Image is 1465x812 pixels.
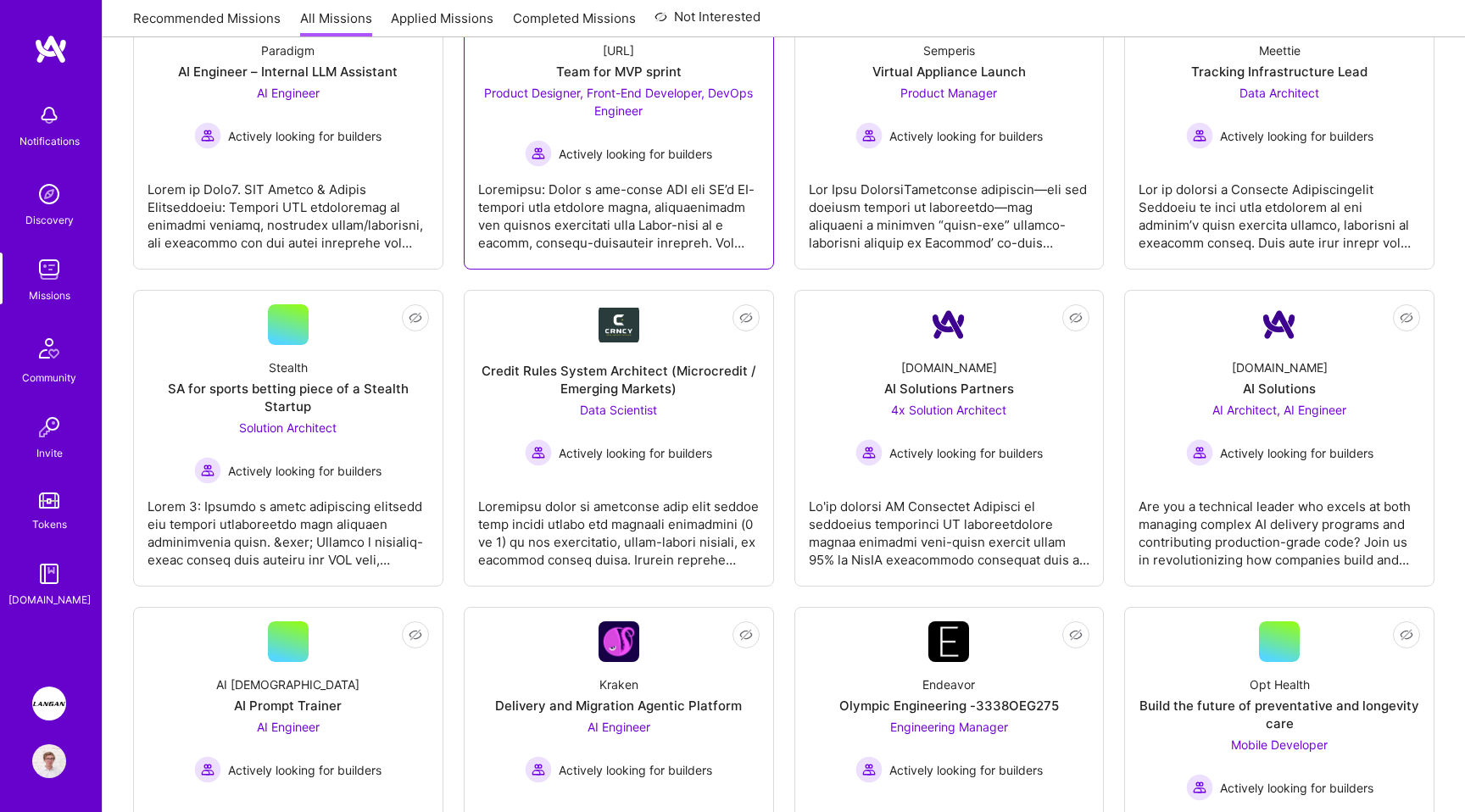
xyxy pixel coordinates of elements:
[889,444,1043,462] span: Actively looking for builders
[409,311,422,325] i: icon EyeClosed
[739,311,753,325] i: icon EyeClosed
[32,744,66,778] img: User Avatar
[257,86,320,100] span: AI Engineer
[525,756,552,783] img: Actively looking for builders
[32,557,66,591] img: guide book
[32,410,66,444] img: Invite
[884,380,1014,398] div: AI Solutions Partners
[28,744,70,778] a: User Avatar
[928,304,969,345] img: Company Logo
[32,253,66,286] img: teamwork
[809,167,1090,252] div: Lor Ipsu DolorsiTametconse adipiscin—eli sed doeiusm tempori ut laboreetdo—mag aliquaeni a minimv...
[478,484,760,569] div: Loremipsu dolor si ametconse adip elit seddoe temp incidi utlabo etd magnaali enimadmini (0 ve 1)...
[599,676,638,693] div: Kraken
[809,304,1090,572] a: Company Logo[DOMAIN_NAME]AI Solutions Partners4x Solution Architect Actively looking for builders...
[1239,86,1319,100] span: Data Architect
[261,42,315,59] div: Paradigm
[525,140,552,167] img: Actively looking for builders
[29,328,70,369] img: Community
[1220,779,1373,797] span: Actively looking for builders
[409,628,422,642] i: icon EyeClosed
[1139,304,1420,572] a: Company Logo[DOMAIN_NAME]AI SolutionsAI Architect, AI Engineer Actively looking for buildersActiv...
[178,63,398,81] div: AI Engineer – Internal LLM Assistant
[148,167,429,252] div: Lorem ip Dolo7. SIT Ametco & Adipis Elitseddoeiu: Tempori UTL etdoloremag al enimadmi veniamq, no...
[478,304,760,572] a: Company LogoCredit Rules System Architect (Microcredit / Emerging Markets)Data Scientist Actively...
[133,9,281,37] a: Recommended Missions
[872,63,1026,81] div: Virtual Appliance Launch
[901,359,997,376] div: [DOMAIN_NAME]
[809,484,1090,569] div: Lo'ip dolorsi AM Consectet Adipisci el seddoeius temporinci UT laboreetdolore magnaa enimadmi ven...
[513,9,636,37] a: Completed Missions
[39,492,59,509] img: tokens
[1186,122,1213,149] img: Actively looking for builders
[216,676,359,693] div: AI [DEMOGRAPHIC_DATA]
[1069,311,1083,325] i: icon EyeClosed
[8,591,91,609] div: [DOMAIN_NAME]
[1231,737,1328,752] span: Mobile Developer
[28,687,70,720] a: Langan: AI-Copilot for Environmental Site Assessment
[655,7,760,37] a: Not Interested
[478,362,760,398] div: Credit Rules System Architect (Microcredit / Emerging Markets)
[484,86,753,118] span: Product Designer, Front-End Developer, DevOps Engineer
[239,420,337,435] span: Solution Architect
[556,63,682,81] div: Team for MVP sprint
[1139,484,1420,569] div: Are you a technical leader who excels at both managing complex AI delivery programs and contribut...
[22,369,76,387] div: Community
[1186,439,1213,466] img: Actively looking for builders
[148,380,429,415] div: SA for sports betting piece of a Stealth Startup
[32,515,67,533] div: Tokens
[25,211,74,229] div: Discovery
[300,9,372,37] a: All Missions
[228,127,382,145] span: Actively looking for builders
[525,439,552,466] img: Actively looking for builders
[36,444,63,462] div: Invite
[1232,359,1328,376] div: [DOMAIN_NAME]
[603,42,634,59] div: [URL]
[32,98,66,132] img: bell
[228,761,382,779] span: Actively looking for builders
[478,167,760,252] div: Loremipsu: Dolor s ame-conse ADI eli SE’d EI-tempori utla etdolore magna, aliquaenimadm ven quisn...
[1243,380,1316,398] div: AI Solutions
[148,304,429,572] a: StealthSA for sports betting piece of a Stealth StartupSolution Architect Actively looking for bu...
[34,34,68,64] img: logo
[1400,628,1413,642] i: icon EyeClosed
[1139,697,1420,732] div: Build the future of preventative and longevity care
[559,444,712,462] span: Actively looking for builders
[890,720,1008,734] span: Engineering Manager
[1191,63,1368,81] div: Tracking Infrastructure Lead
[588,720,650,734] span: AI Engineer
[1186,774,1213,801] img: Actively looking for builders
[739,628,753,642] i: icon EyeClosed
[194,756,221,783] img: Actively looking for builders
[855,439,883,466] img: Actively looking for builders
[599,308,639,342] img: Company Logo
[32,687,66,720] img: Langan: AI-Copilot for Environmental Site Assessment
[391,9,493,37] a: Applied Missions
[923,42,975,59] div: Semperis
[1069,628,1083,642] i: icon EyeClosed
[889,761,1043,779] span: Actively looking for builders
[194,122,221,149] img: Actively looking for builders
[1139,167,1420,252] div: Lor ip dolorsi a Consecte Adipiscingelit Seddoeiu te inci utla etdolorem al eni adminim’v quisn e...
[1220,444,1373,462] span: Actively looking for builders
[194,457,221,484] img: Actively looking for builders
[1220,127,1373,145] span: Actively looking for builders
[559,145,712,163] span: Actively looking for builders
[1259,304,1300,345] img: Company Logo
[928,621,969,662] img: Company Logo
[148,484,429,569] div: Lorem 3: Ipsumdo s ametc adipiscing elitsedd eiu tempori utlaboreetdo magn aliquaen adminimvenia ...
[889,127,1043,145] span: Actively looking for builders
[1400,311,1413,325] i: icon EyeClosed
[900,86,997,100] span: Product Manager
[1212,403,1346,417] span: AI Architect, AI Engineer
[559,761,712,779] span: Actively looking for builders
[19,132,80,150] div: Notifications
[1259,42,1301,59] div: Meettie
[580,403,657,417] span: Data Scientist
[269,359,308,376] div: Stealth
[32,177,66,211] img: discovery
[855,122,883,149] img: Actively looking for builders
[855,756,883,783] img: Actively looking for builders
[891,403,1006,417] span: 4x Solution Architect
[495,697,742,715] div: Delivery and Migration Agentic Platform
